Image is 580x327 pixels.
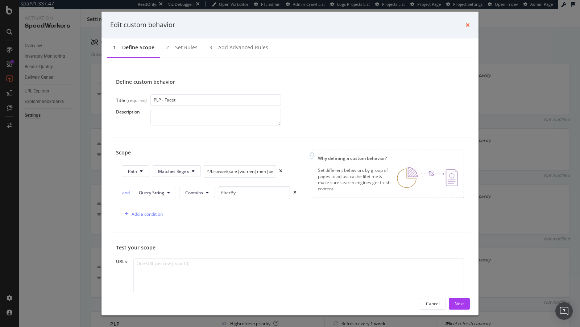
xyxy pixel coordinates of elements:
span: Contains [185,190,203,196]
div: Next [455,301,464,307]
button: Add a condition [122,208,163,220]
button: Query String [133,187,176,198]
div: Why defining a custom behavior? [318,155,458,161]
button: Matches Regex [152,165,201,177]
div: Define scope [122,44,154,51]
div: Description [116,109,150,115]
div: times [279,169,282,173]
div: Define custom behavior [116,78,464,86]
div: Set rules [175,44,198,51]
div: URLs [116,258,133,265]
div: times [465,20,470,30]
span: Path [128,168,137,174]
div: Add a condition [132,211,163,217]
div: (required) [127,97,147,103]
div: Title [116,97,125,103]
div: Add advanced rules [218,44,268,51]
div: Open Intercom Messenger [555,302,573,320]
div: and [122,190,130,196]
div: times [293,190,297,195]
div: Test your scope [116,244,464,251]
button: Path [122,165,149,177]
div: Scope [116,149,297,156]
button: Contains [179,187,215,198]
div: 3 [209,44,212,51]
button: Next [449,298,470,310]
button: Cancel [420,298,446,310]
img: DEDJSpvk.png [397,167,458,188]
div: Cancel [426,301,440,307]
div: Edit custom behavior [110,20,175,30]
div: Set different behaviors by group of pages to adjust cache lifetime & make sure search engines get... [318,167,391,192]
div: 2 [166,44,169,51]
span: Matches Regex [158,168,189,174]
div: 1 [113,44,116,51]
div: modal [101,12,478,315]
span: Query String [139,190,164,196]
